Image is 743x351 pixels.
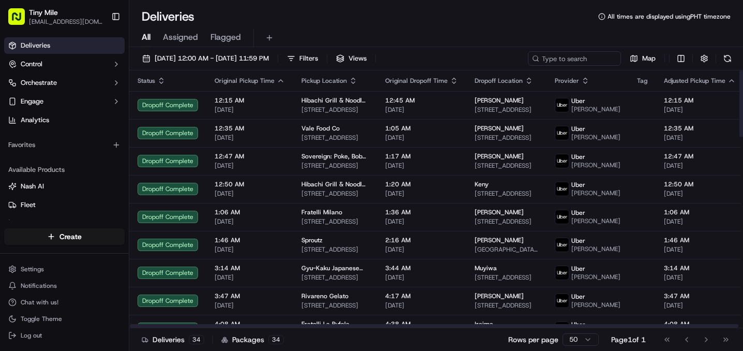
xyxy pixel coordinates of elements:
input: Got a question? Start typing here... [27,67,186,78]
span: [DATE] [215,162,285,170]
span: [STREET_ADDRESS] [301,301,369,310]
span: 12:47 AM [215,152,285,160]
span: 4:08 AM [664,320,736,328]
div: Page 1 of 1 [611,334,646,345]
span: Uber [571,97,585,105]
span: [PERSON_NAME] [571,217,620,225]
span: [DATE] 12:00 AM - [DATE] 11:59 PM [155,54,269,63]
span: 4:08 AM [215,320,285,328]
span: All [142,31,150,43]
span: Filters [299,54,318,63]
a: Nash AI [8,182,120,191]
span: Uber [571,320,585,329]
span: Muyiwa [475,264,497,272]
span: All times are displayed using PHT timezone [608,12,731,21]
span: Settings [21,265,44,273]
span: 1:46 AM [664,236,736,244]
span: 12:35 AM [664,124,736,133]
span: 12:15 AM [215,96,285,105]
span: 1:17 AM [385,152,458,160]
span: Engage [21,97,43,106]
span: Original Dropoff Time [385,77,448,85]
span: [PERSON_NAME] [475,208,524,216]
span: [DATE] [215,245,285,254]
span: 12:47 AM [664,152,736,160]
button: Notifications [4,279,125,293]
button: Create [4,228,125,245]
span: [STREET_ADDRESS] [475,273,538,282]
span: 3:47 AM [664,292,736,300]
span: [DATE] [664,134,736,142]
button: Tiny Mile[EMAIL_ADDRESS][DOMAIN_NAME] [4,4,107,29]
span: [DATE] [664,273,736,282]
span: [DATE] [664,106,736,114]
button: Tiny Mile [29,7,58,18]
span: 12:45 AM [385,96,458,105]
span: 4:38 AM [385,320,458,328]
span: [PERSON_NAME] [571,189,620,197]
span: Provider [555,77,579,85]
button: Engage [4,93,125,110]
a: Fleet [8,200,120,210]
span: [STREET_ADDRESS] [301,217,369,226]
span: Adjusted Pickup Time [664,77,725,85]
a: Analytics [4,112,125,128]
span: [STREET_ADDRESS] [475,162,538,170]
button: Filters [282,51,323,66]
img: uber-new-logo.jpeg [555,266,569,280]
span: Deliveries [21,41,50,50]
span: Sovereign: Poke, Boba, Asian Kitchen [301,152,369,160]
div: 34 [268,335,284,344]
button: Start new chat [176,103,188,115]
div: 💻 [87,152,96,160]
span: Sproutz [301,236,323,244]
span: [STREET_ADDRESS] [301,162,369,170]
button: [EMAIL_ADDRESS][DOMAIN_NAME] [29,18,103,26]
span: [PERSON_NAME] [571,133,620,141]
button: Chat with us! [4,295,125,310]
span: Uber [571,265,585,273]
a: 💻API Documentation [83,147,170,165]
span: [DATE] [664,245,736,254]
img: uber-new-logo.jpeg [555,126,569,140]
span: Keny [475,180,489,188]
span: Log out [21,331,42,340]
span: [STREET_ADDRESS] [301,273,369,282]
img: uber-new-logo.jpeg [555,294,569,308]
span: Rivareno Gelato [301,292,348,300]
span: [PERSON_NAME] [475,236,524,244]
span: Flagged [210,31,241,43]
button: Control [4,56,125,72]
span: [STREET_ADDRESS] [475,189,538,198]
span: [DATE] [215,301,285,310]
img: uber-new-logo.jpeg [555,238,569,252]
span: Fratelli La Bufala [301,320,350,328]
span: [DATE] [664,301,736,310]
span: 12:35 AM [215,124,285,133]
span: [PERSON_NAME] [475,152,524,160]
span: [DATE] [385,134,458,142]
span: 12:50 AM [215,180,285,188]
span: [STREET_ADDRESS] [475,134,538,142]
span: [DATE] [215,106,285,114]
div: Available Products [4,162,125,178]
span: 1:46 AM [215,236,285,244]
span: Fleet [21,200,36,210]
span: Orchestrate [21,78,57,87]
span: Control [21,60,42,69]
span: [DATE] [215,273,285,282]
span: [STREET_ADDRESS] [475,217,538,226]
button: Refresh [720,51,735,66]
span: [PERSON_NAME] [571,161,620,169]
img: uber-new-logo.jpeg [555,322,569,335]
span: Original Pickup Time [215,77,275,85]
span: 3:44 AM [385,264,458,272]
span: 12:50 AM [664,180,736,188]
span: [DATE] [215,134,285,142]
div: 34 [189,335,204,344]
p: Welcome 👋 [10,42,188,58]
button: Views [331,51,371,66]
span: Uber [571,181,585,189]
span: [PERSON_NAME] [571,301,620,309]
div: Deliveries [142,334,204,345]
